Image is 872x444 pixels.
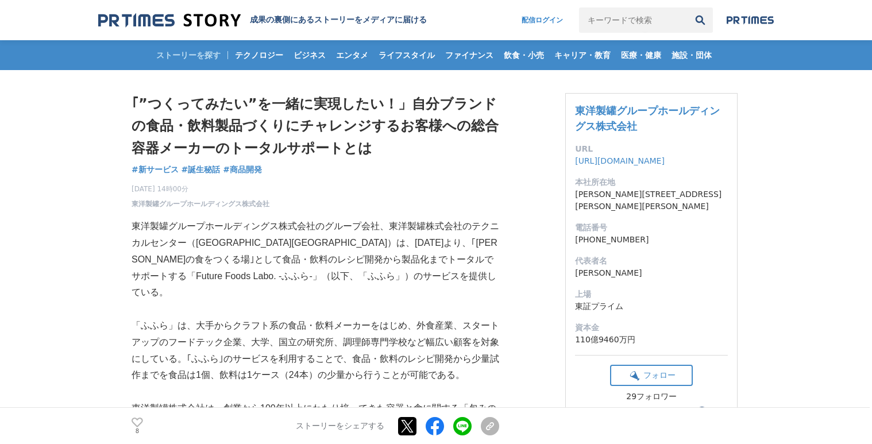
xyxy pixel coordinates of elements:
[575,156,665,165] a: [URL][DOMAIN_NAME]
[616,50,666,60] span: 医療・健康
[223,164,262,176] a: #商品開発
[98,13,241,28] img: 成果の裏側にあるストーリーをメディアに届ける
[575,322,728,334] dt: 資本金
[688,7,713,33] button: 検索
[296,421,384,431] p: ストーリーをシェアする
[550,40,615,70] a: キャリア・教育
[132,93,499,159] h1: ｢”つくってみたい”を一緒に実現したい！」自分ブランドの食品・飲料製品づくりにチャレンジするお客様への総合容器メーカーのトータルサポートとは
[575,288,728,300] dt: 上場
[98,13,427,28] a: 成果の裏側にあるストーリーをメディアに届ける 成果の裏側にあるストーリーをメディアに届ける
[616,40,666,70] a: 医療・健康
[499,50,549,60] span: 飲食・小売
[132,218,499,301] p: 東洋製罐グループホールディングス株式会社のグループ会社、東洋製罐株式会社のテクニカルセンター（[GEOGRAPHIC_DATA][GEOGRAPHIC_DATA]）は、[DATE]より、｢[PE...
[696,407,708,418] button: ？
[575,300,728,312] dd: 東証プライム
[575,143,728,155] dt: URL
[575,176,728,188] dt: 本社所在地
[289,40,330,70] a: ビジネス
[499,40,549,70] a: 飲食・小売
[575,105,720,132] a: 東洋製罐グループホールディングス株式会社
[230,40,288,70] a: テクノロジー
[575,222,728,234] dt: 電話番号
[441,40,498,70] a: ファイナンス
[374,50,439,60] span: ライフスタイル
[575,334,728,346] dd: 110億9460万円
[182,164,221,175] span: #誕生秘話
[667,50,716,60] span: 施設・団体
[331,40,373,70] a: エンタメ
[575,188,728,213] dd: [PERSON_NAME][STREET_ADDRESS][PERSON_NAME][PERSON_NAME]
[550,50,615,60] span: キャリア・教育
[510,7,574,33] a: 配信ログイン
[132,428,143,434] p: 8
[441,50,498,60] span: ファイナンス
[132,164,179,176] a: #新サービス
[727,16,774,25] img: prtimes
[132,199,269,209] a: 東洋製罐グループホールディングス株式会社
[182,164,221,176] a: #誕生秘話
[575,267,728,279] dd: [PERSON_NAME]
[374,40,439,70] a: ライフスタイル
[575,255,728,267] dt: 代表者名
[289,50,330,60] span: ビジネス
[331,50,373,60] span: エンタメ
[223,164,262,175] span: #商品開発
[575,234,728,246] dd: [PHONE_NUMBER]
[132,318,499,384] p: 「ふふら」は、大手からクラフト系の食品・飲料メーカーをはじめ、外食産業、スタートアップのフードテック企業、大学、国立の研究所、調理師専門学校など幅広い顧客を対象にしている。｢ふふら｣のサービスを...
[250,15,427,25] h2: 成果の裏側にあるストーリーをメディアに届ける
[132,164,179,175] span: #新サービス
[579,7,688,33] input: キーワードで検索
[667,40,716,70] a: 施設・団体
[610,365,693,386] button: フォロー
[610,392,693,402] div: 29フォロワー
[132,184,269,194] span: [DATE] 14時00分
[230,50,288,60] span: テクノロジー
